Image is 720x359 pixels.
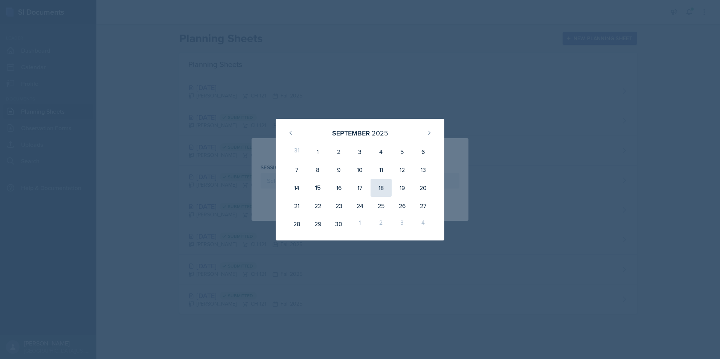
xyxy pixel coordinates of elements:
[349,215,371,233] div: 1
[372,128,388,138] div: 2025
[371,143,392,161] div: 4
[328,179,349,197] div: 16
[349,161,371,179] div: 10
[413,197,434,215] div: 27
[332,128,370,138] div: September
[392,197,413,215] div: 26
[371,161,392,179] div: 11
[392,143,413,161] div: 5
[307,197,328,215] div: 22
[307,215,328,233] div: 29
[286,143,307,161] div: 31
[286,161,307,179] div: 7
[349,197,371,215] div: 24
[392,161,413,179] div: 12
[328,161,349,179] div: 9
[349,143,371,161] div: 3
[413,161,434,179] div: 13
[371,197,392,215] div: 25
[349,179,371,197] div: 17
[413,215,434,233] div: 4
[286,197,307,215] div: 21
[392,179,413,197] div: 19
[328,143,349,161] div: 2
[413,143,434,161] div: 6
[392,215,413,233] div: 3
[286,215,307,233] div: 28
[371,215,392,233] div: 2
[307,161,328,179] div: 8
[328,197,349,215] div: 23
[413,179,434,197] div: 20
[307,143,328,161] div: 1
[328,215,349,233] div: 30
[307,179,328,197] div: 15
[286,179,307,197] div: 14
[371,179,392,197] div: 18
